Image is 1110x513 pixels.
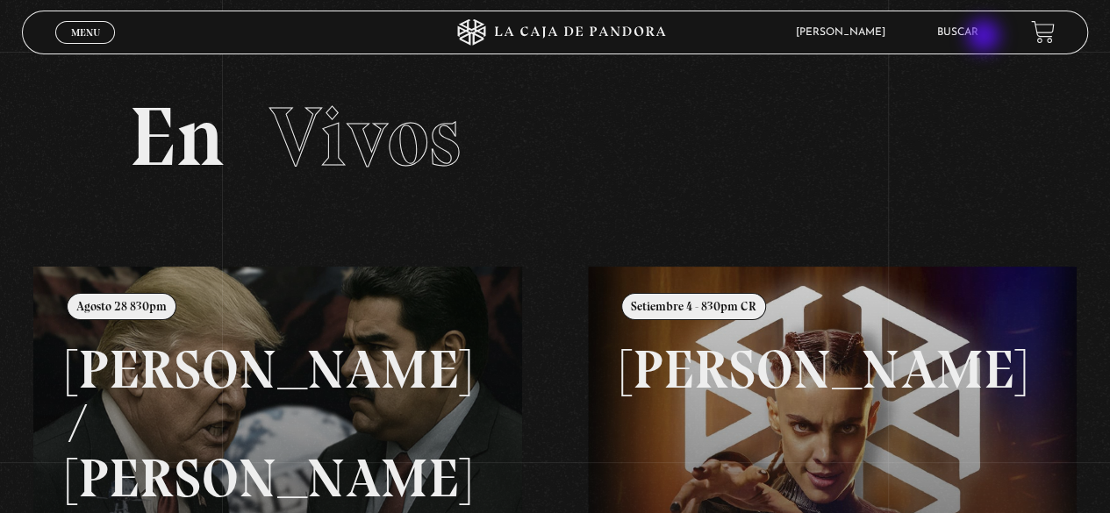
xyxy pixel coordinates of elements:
[937,27,978,38] a: Buscar
[787,27,903,38] span: [PERSON_NAME]
[269,87,461,187] span: Vivos
[71,27,100,38] span: Menu
[129,96,982,179] h2: En
[1031,20,1055,44] a: View your shopping cart
[65,41,106,53] span: Cerrar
